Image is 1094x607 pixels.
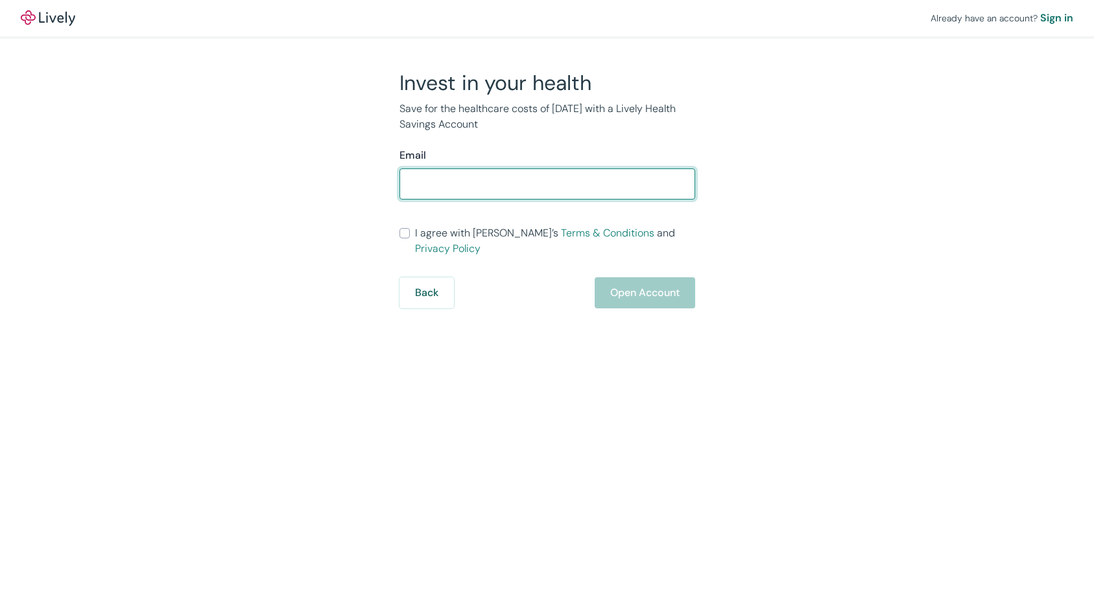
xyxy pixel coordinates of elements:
[415,225,695,257] span: I agree with [PERSON_NAME]’s and
[21,10,75,26] img: Lively
[561,226,654,240] a: Terms & Conditions
[415,242,481,255] a: Privacy Policy
[21,10,75,26] a: LivelyLively
[931,10,1073,26] div: Already have an account?
[399,70,695,96] h2: Invest in your health
[399,148,426,163] label: Email
[399,277,454,308] button: Back
[1040,10,1073,26] a: Sign in
[399,101,695,132] p: Save for the healthcare costs of [DATE] with a Lively Health Savings Account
